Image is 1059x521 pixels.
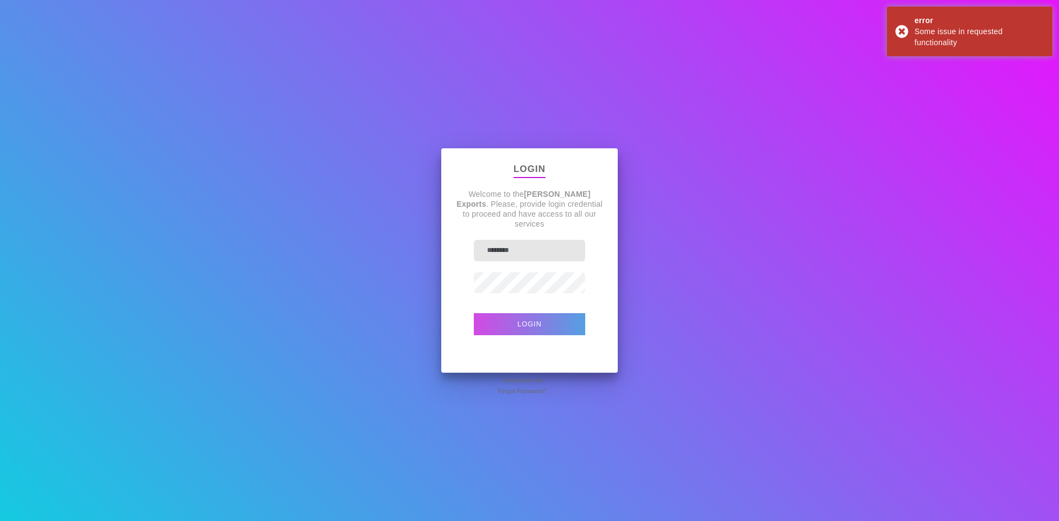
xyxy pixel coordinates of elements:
strong: [PERSON_NAME] Exports [457,190,591,208]
div: Some issue in requested functionality [914,26,1044,48]
div: error [914,15,1044,26]
span: Forgot Password? [498,385,547,396]
span: Remember Me [503,375,543,386]
button: Login [474,313,585,335]
p: Welcome to the . Please, provide login credential to proceed and have access to all our services [454,189,605,229]
p: Login [514,162,545,178]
